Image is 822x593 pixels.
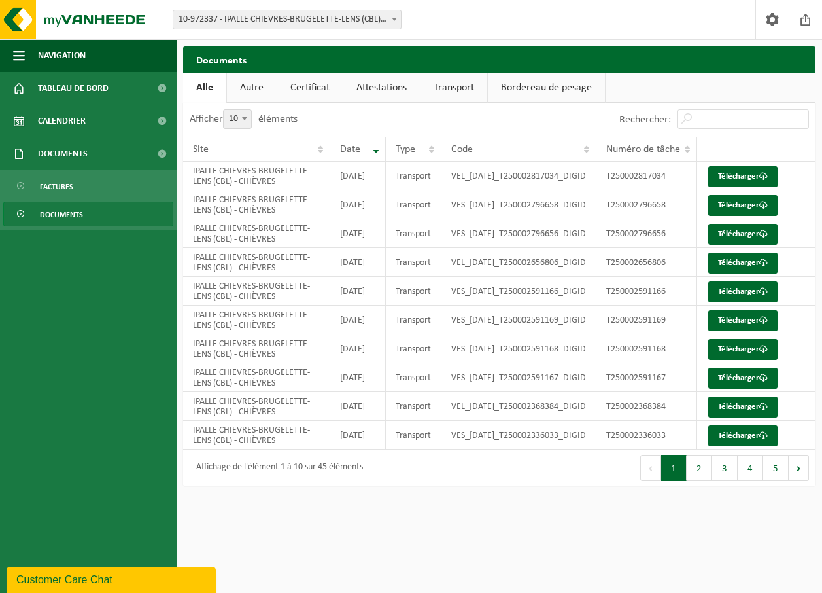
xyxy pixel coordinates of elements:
[386,421,441,450] td: Transport
[340,144,360,154] span: Date
[330,219,385,248] td: [DATE]
[441,248,596,277] td: VEL_[DATE]_T250002656806_DIGID
[38,72,109,105] span: Tableau de bord
[386,306,441,334] td: Transport
[183,363,330,392] td: IPALLE CHIEVRES-BRUGELETTE-LENS (CBL) - CHIÈVRES
[661,455,687,481] button: 1
[763,455,789,481] button: 5
[330,306,385,334] td: [DATE]
[343,73,420,103] a: Attestations
[183,219,330,248] td: IPALLE CHIEVRES-BRUGELETTE-LENS (CBL) - CHIÈVRES
[386,190,441,219] td: Transport
[183,46,815,72] h2: Documents
[708,253,778,274] a: Télécharger
[386,248,441,277] td: Transport
[386,162,441,190] td: Transport
[190,456,363,480] div: Affichage de l'élément 1 à 10 sur 45 éléments
[183,277,330,306] td: IPALLE CHIEVRES-BRUGELETTE-LENS (CBL) - CHIÈVRES
[708,310,778,331] a: Télécharger
[708,425,778,446] a: Télécharger
[687,455,712,481] button: 2
[596,306,697,334] td: T250002591169
[183,392,330,421] td: IPALLE CHIEVRES-BRUGELETTE-LENS (CBL) - CHIÈVRES
[38,39,86,72] span: Navigation
[330,363,385,392] td: [DATE]
[441,392,596,421] td: VEL_[DATE]_T250002368384_DIGID
[441,363,596,392] td: VES_[DATE]_T250002591167_DIGID
[277,73,343,103] a: Certificat
[3,173,173,198] a: Factures
[386,334,441,363] td: Transport
[193,144,209,154] span: Site
[708,339,778,360] a: Télécharger
[330,277,385,306] td: [DATE]
[227,73,277,103] a: Autre
[708,397,778,418] a: Télécharger
[173,10,402,29] span: 10-972337 - IPALLE CHIEVRES-BRUGELETTE-LENS (CBL) - CHIÈVRES
[596,248,697,277] td: T250002656806
[596,363,697,392] td: T250002591167
[386,392,441,421] td: Transport
[396,144,415,154] span: Type
[330,334,385,363] td: [DATE]
[224,110,251,128] span: 10
[183,248,330,277] td: IPALLE CHIEVRES-BRUGELETTE-LENS (CBL) - CHIÈVRES
[596,277,697,306] td: T250002591166
[451,144,473,154] span: Code
[596,190,697,219] td: T250002796658
[38,137,88,170] span: Documents
[596,334,697,363] td: T250002591168
[441,334,596,363] td: VES_[DATE]_T250002591168_DIGID
[40,202,83,227] span: Documents
[708,281,778,302] a: Télécharger
[183,73,226,103] a: Alle
[330,162,385,190] td: [DATE]
[330,392,385,421] td: [DATE]
[596,421,697,450] td: T250002336033
[420,73,487,103] a: Transport
[386,363,441,392] td: Transport
[441,190,596,219] td: VES_[DATE]_T250002796658_DIGID
[738,455,763,481] button: 4
[183,306,330,334] td: IPALLE CHIEVRES-BRUGELETTE-LENS (CBL) - CHIÈVRES
[386,277,441,306] td: Transport
[330,190,385,219] td: [DATE]
[708,368,778,389] a: Télécharger
[441,421,596,450] td: VES_[DATE]_T250002336033_DIGID
[640,455,661,481] button: Previous
[708,166,778,187] a: Télécharger
[441,162,596,190] td: VEL_[DATE]_T250002817034_DIGID
[190,114,298,124] label: Afficher éléments
[183,334,330,363] td: IPALLE CHIEVRES-BRUGELETTE-LENS (CBL) - CHIÈVRES
[3,202,173,226] a: Documents
[606,144,680,154] span: Numéro de tâche
[183,162,330,190] td: IPALLE CHIEVRES-BRUGELETTE-LENS (CBL) - CHIÈVRES
[223,109,252,129] span: 10
[441,306,596,334] td: VES_[DATE]_T250002591169_DIGID
[596,219,697,248] td: T250002796656
[789,455,809,481] button: Next
[386,219,441,248] td: Transport
[441,219,596,248] td: VES_[DATE]_T250002796656_DIGID
[596,392,697,421] td: T250002368384
[38,105,86,137] span: Calendrier
[183,190,330,219] td: IPALLE CHIEVRES-BRUGELETTE-LENS (CBL) - CHIÈVRES
[441,277,596,306] td: VES_[DATE]_T250002591166_DIGID
[7,564,218,593] iframe: chat widget
[488,73,605,103] a: Bordereau de pesage
[330,421,385,450] td: [DATE]
[708,224,778,245] a: Télécharger
[619,115,671,125] label: Rechercher:
[712,455,738,481] button: 3
[183,421,330,450] td: IPALLE CHIEVRES-BRUGELETTE-LENS (CBL) - CHIÈVRES
[596,162,697,190] td: T250002817034
[40,174,73,199] span: Factures
[173,10,401,29] span: 10-972337 - IPALLE CHIEVRES-BRUGELETTE-LENS (CBL) - CHIÈVRES
[330,248,385,277] td: [DATE]
[708,195,778,216] a: Télécharger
